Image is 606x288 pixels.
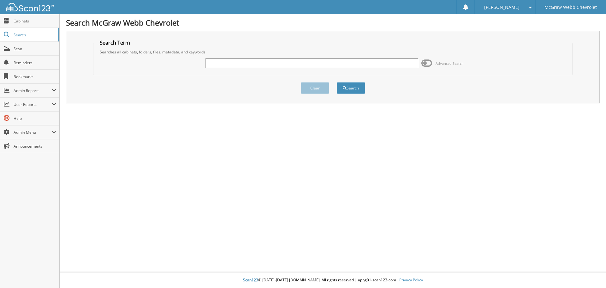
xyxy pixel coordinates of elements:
[301,82,329,94] button: Clear
[574,258,606,288] iframe: Chat Widget
[60,273,606,288] div: © [DATE]-[DATE] [DOMAIN_NAME]. All rights reserved | appg01-scan123-com |
[484,5,520,9] span: [PERSON_NAME]
[399,277,423,283] a: Privacy Policy
[97,39,133,46] legend: Search Term
[14,144,56,149] span: Announcements
[14,130,52,135] span: Admin Menu
[337,82,365,94] button: Search
[14,116,56,121] span: Help
[243,277,258,283] span: Scan123
[6,3,54,11] img: scan123-logo-white.svg
[544,5,597,9] span: McGraw Webb Chevrolet
[436,61,464,66] span: Advanced Search
[66,17,600,28] h1: Search McGraw Webb Chevrolet
[14,46,56,52] span: Scan
[14,88,52,93] span: Admin Reports
[14,32,55,38] span: Search
[14,60,56,65] span: Reminders
[14,102,52,107] span: User Reports
[14,74,56,79] span: Bookmarks
[14,18,56,24] span: Cabinets
[97,49,569,55] div: Searches all cabinets, folders, files, metadata, and keywords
